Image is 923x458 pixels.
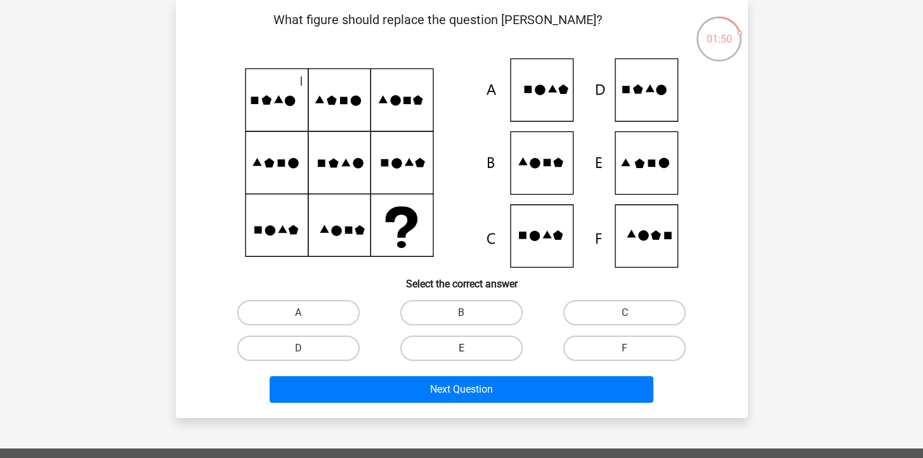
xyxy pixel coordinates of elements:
label: F [563,336,686,361]
div: 01:50 [695,15,743,47]
label: E [400,336,523,361]
label: B [400,300,523,325]
label: C [563,300,686,325]
p: What figure should replace the question [PERSON_NAME]? [196,10,680,48]
button: Next Question [270,376,653,403]
label: A [237,300,360,325]
h6: Select the correct answer [196,268,728,290]
label: D [237,336,360,361]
